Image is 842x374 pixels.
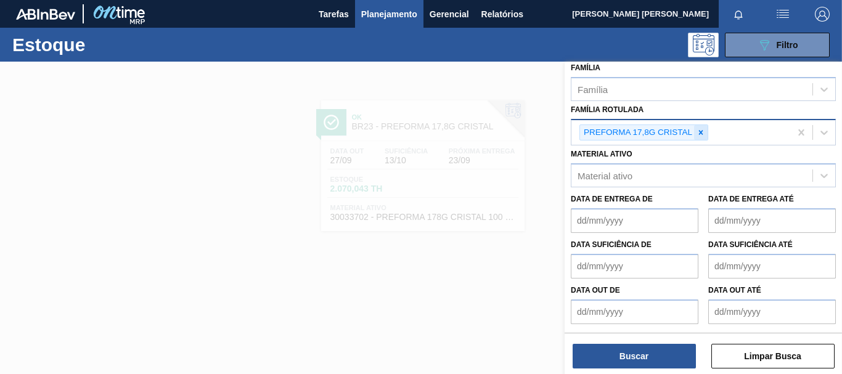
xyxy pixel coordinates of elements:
[16,9,75,20] img: TNhmsLtSVTkK8tSr43FrP2fwEKptu5GPRR3wAAAABJRU5ErkJggg==
[12,38,185,52] h1: Estoque
[571,150,632,158] label: Material ativo
[571,63,600,72] label: Família
[571,240,652,249] label: Data suficiência de
[578,171,632,181] div: Material ativo
[571,195,653,203] label: Data de Entrega de
[708,286,761,295] label: Data out até
[708,299,836,324] input: dd/mm/yyyy
[580,125,694,140] div: PREFORMA 17,8G CRISTAL
[708,240,793,249] label: Data suficiência até
[688,33,719,57] div: Pogramando: nenhum usuário selecionado
[571,299,698,324] input: dd/mm/yyyy
[725,33,830,57] button: Filtro
[578,84,608,94] div: Família
[815,7,830,22] img: Logout
[481,7,523,22] span: Relatórios
[719,6,758,23] button: Notificações
[571,208,698,233] input: dd/mm/yyyy
[361,7,417,22] span: Planejamento
[319,7,349,22] span: Tarefas
[775,7,790,22] img: userActions
[430,7,469,22] span: Gerencial
[708,208,836,233] input: dd/mm/yyyy
[708,254,836,278] input: dd/mm/yyyy
[571,286,620,295] label: Data out de
[708,195,794,203] label: Data de Entrega até
[777,40,798,50] span: Filtro
[571,105,644,114] label: Família Rotulada
[571,254,698,278] input: dd/mm/yyyy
